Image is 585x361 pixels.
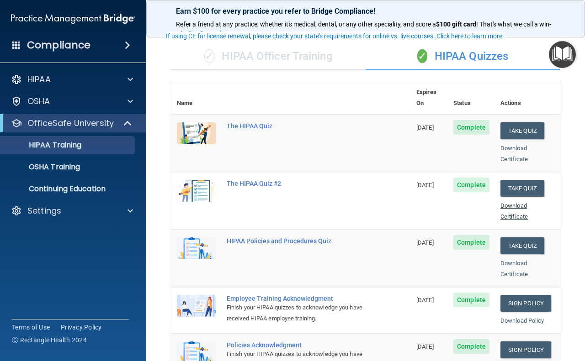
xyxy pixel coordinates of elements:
a: Settings [11,205,133,216]
div: Policies Acknowledgment [227,341,365,349]
span: [DATE] [416,297,434,303]
button: Take Quiz [500,237,544,254]
span: Complete [453,293,489,307]
a: OfficeSafe University [11,118,133,129]
strong: $100 gift card [436,21,476,28]
th: Actions [495,81,560,115]
span: [DATE] [416,124,434,131]
span: ✓ [204,49,214,63]
a: Get Started [188,30,223,37]
span: Complete [453,235,489,250]
span: [DATE] [416,182,434,188]
button: Take Quiz [500,180,544,197]
p: HIPAA [27,74,51,85]
p: Earn $100 for every practice you refer to Bridge Compliance! [176,7,555,16]
a: HIPAA [11,74,133,85]
span: Complete [453,339,489,354]
div: Employee Training Acknowledgment [227,295,365,302]
span: [DATE] [416,343,434,350]
span: Complete [453,120,489,135]
button: Open Resource Center [549,41,576,68]
a: Privacy Policy [61,323,102,332]
a: OSHA [11,96,133,107]
span: ✓ [417,49,427,63]
a: Download Certificate [500,202,528,220]
p: Continuing Education [6,184,131,194]
div: HIPAA Policies and Procedures Quiz [227,237,365,245]
p: OfficeSafe University [27,118,114,129]
p: OSHA [27,96,50,107]
div: The HIPAA Quiz #2 [227,180,365,187]
a: Download Policy [500,317,544,324]
p: Settings [27,205,61,216]
th: Name [171,81,221,115]
h4: Compliance [27,39,90,52]
span: [DATE] [416,239,434,246]
div: The HIPAA Quiz [227,122,365,130]
a: Sign Policy [500,341,551,358]
th: Expires On [411,81,448,115]
a: Download Certificate [500,145,528,162]
div: HIPAA Quizzes [366,43,560,70]
p: HIPAA Training [6,141,81,150]
a: Sign Policy [500,295,551,312]
a: Terms of Use [12,323,50,332]
th: Status [448,81,495,115]
img: PMB logo [11,10,135,28]
button: Take Quiz [500,122,544,139]
span: Refer a friend at any practice, whether it's medical, dental, or any other speciality, and score a [176,21,436,28]
div: Finish your HIPAA quizzes to acknowledge you have received HIPAA employee training. [227,302,365,324]
span: Complete [453,178,489,192]
strong: Get Started [188,30,222,37]
div: If using CE for license renewal, please check your state's requirements for online vs. live cours... [166,33,504,39]
div: HIPAA Officer Training [171,43,366,70]
a: Download Certificate [500,260,528,277]
span: Ⓒ Rectangle Health 2024 [12,335,87,345]
p: OSHA Training [6,162,80,172]
button: If using CE for license renewal, please check your state's requirements for online vs. live cours... [165,31,505,41]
